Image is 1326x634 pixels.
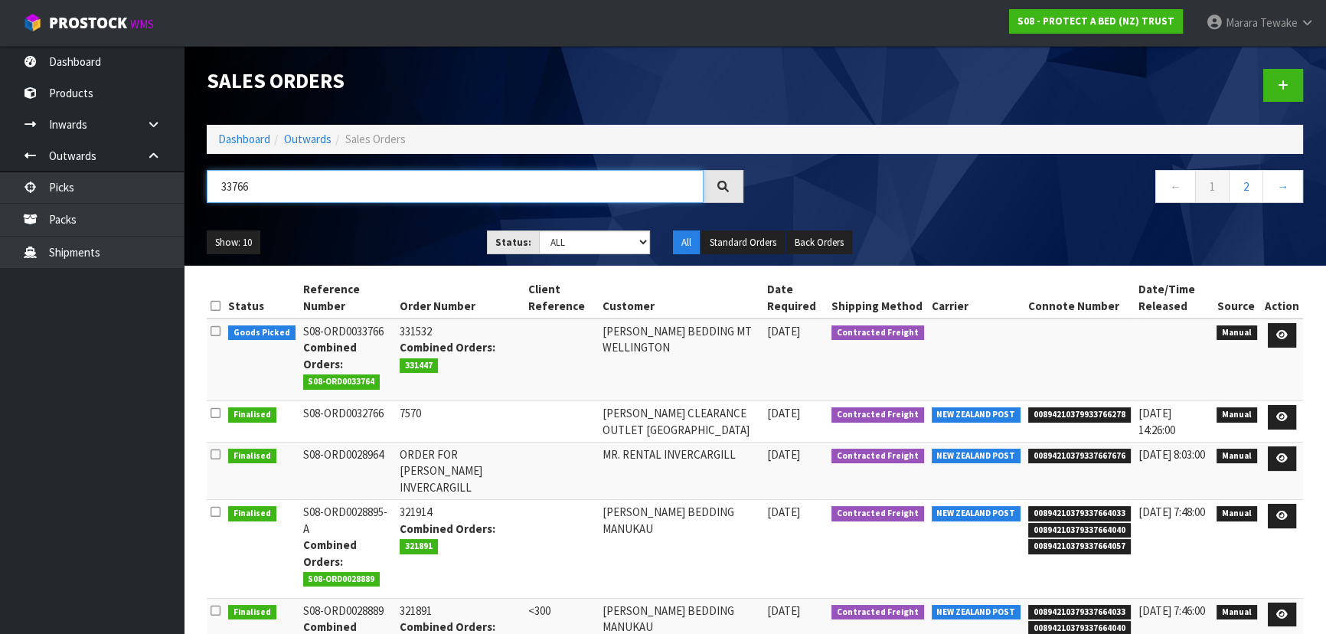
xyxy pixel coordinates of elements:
[1138,505,1205,519] span: [DATE] 7:48:00
[831,407,924,423] span: Contracted Freight
[400,358,438,374] span: 331447
[673,230,700,255] button: All
[228,605,276,620] span: Finalised
[345,132,406,146] span: Sales Orders
[1261,277,1303,319] th: Action
[396,401,524,443] td: 7570
[400,619,495,634] strong: Combined Orders:
[767,447,800,462] span: [DATE]
[1217,605,1257,620] span: Manual
[299,277,397,319] th: Reference Number
[400,340,495,355] strong: Combined Orders:
[228,407,276,423] span: Finalised
[303,572,380,587] span: S08-ORD0028889
[218,132,270,146] a: Dashboard
[831,325,924,341] span: Contracted Freight
[299,500,397,599] td: S08-ORD0028895-A
[831,449,924,464] span: Contracted Freight
[763,277,828,319] th: Date Required
[1028,523,1131,538] span: 00894210379337664040
[1028,605,1131,620] span: 00894210379337664033
[1017,15,1174,28] strong: S08 - PROTECT A BED (NZ) TRUST
[932,605,1021,620] span: NEW ZEALAND POST
[767,324,800,338] span: [DATE]
[400,539,438,554] span: 321891
[599,319,763,401] td: [PERSON_NAME] BEDDING MT WELLINGTON
[49,13,127,33] span: ProStock
[599,277,763,319] th: Customer
[1135,277,1213,319] th: Date/Time Released
[299,319,397,401] td: S08-ORD0033766
[1217,407,1257,423] span: Manual
[228,449,276,464] span: Finalised
[396,277,524,319] th: Order Number
[1217,449,1257,464] span: Manual
[1217,506,1257,521] span: Manual
[1213,277,1261,319] th: Source
[599,443,763,500] td: MR. RENTAL INVERCARGILL
[303,340,357,371] strong: Combined Orders:
[1195,170,1230,203] a: 1
[767,505,800,519] span: [DATE]
[928,277,1025,319] th: Carrier
[599,401,763,443] td: [PERSON_NAME] CLEARANCE OUTLET [GEOGRAPHIC_DATA]
[767,406,800,420] span: [DATE]
[1262,170,1303,203] a: →
[23,13,42,32] img: cube-alt.png
[766,170,1303,208] nav: Page navigation
[701,230,785,255] button: Standard Orders
[932,407,1021,423] span: NEW ZEALAND POST
[207,230,260,255] button: Show: 10
[495,236,531,249] strong: Status:
[1028,407,1131,423] span: 00894210379933766278
[1226,15,1258,30] span: Marara
[599,500,763,599] td: [PERSON_NAME] BEDDING MANUKAU
[228,506,276,521] span: Finalised
[828,277,928,319] th: Shipping Method
[207,69,743,92] h1: Sales Orders
[831,605,924,620] span: Contracted Freight
[1009,9,1183,34] a: S08 - PROTECT A BED (NZ) TRUST
[299,401,397,443] td: S08-ORD0032766
[284,132,331,146] a: Outwards
[1138,447,1205,462] span: [DATE] 8:03:00
[396,500,524,599] td: 321914
[207,170,704,203] input: Search sales orders
[1217,325,1257,341] span: Manual
[1155,170,1196,203] a: ←
[130,17,154,31] small: WMS
[303,538,357,568] strong: Combined Orders:
[1260,15,1298,30] span: Tewake
[224,277,299,319] th: Status
[303,374,380,390] span: S08-ORD0033764
[831,506,924,521] span: Contracted Freight
[932,449,1021,464] span: NEW ZEALAND POST
[396,443,524,500] td: ORDER FOR [PERSON_NAME] INVERCARGILL
[396,319,524,401] td: 331532
[786,230,852,255] button: Back Orders
[932,506,1021,521] span: NEW ZEALAND POST
[1028,449,1131,464] span: 00894210379337667676
[1024,277,1135,319] th: Connote Number
[1138,603,1205,618] span: [DATE] 7:46:00
[1229,170,1263,203] a: 2
[524,277,599,319] th: Client Reference
[1138,406,1175,436] span: [DATE] 14:26:00
[228,325,296,341] span: Goods Picked
[1028,506,1131,521] span: 00894210379337664033
[299,443,397,500] td: S08-ORD0028964
[1028,539,1131,554] span: 00894210379337664057
[400,521,495,536] strong: Combined Orders:
[767,603,800,618] span: [DATE]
